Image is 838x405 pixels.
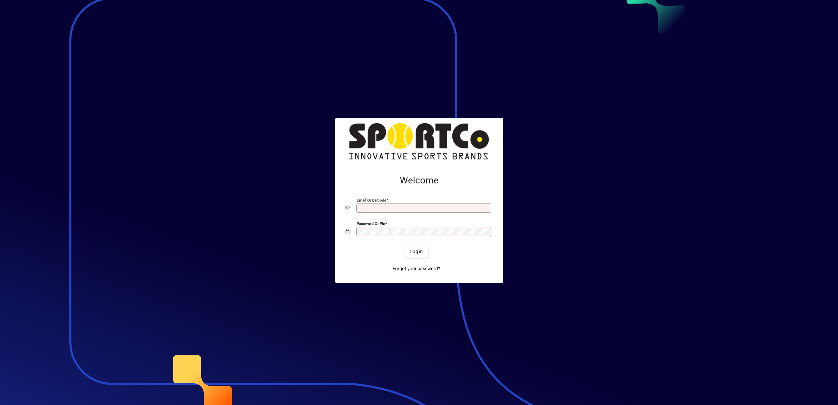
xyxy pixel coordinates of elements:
[357,198,386,202] mat-label: Email or Barcode
[357,221,385,226] mat-label: Password or Pin
[393,265,440,272] span: Forgot your password?
[410,248,423,255] span: Login
[346,175,493,186] h2: Welcome
[390,263,443,275] a: Forgot your password?
[404,246,428,258] button: Login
